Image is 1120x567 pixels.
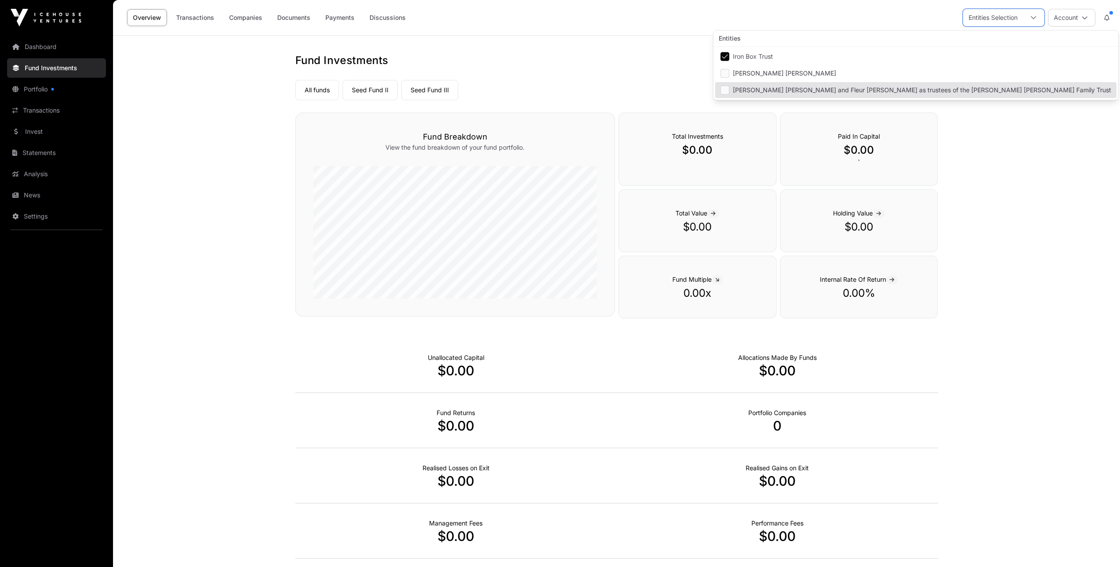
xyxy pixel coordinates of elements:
li: Grant Lawrence Helsby and Fleur Annette Helsby as trustees of the Grant Lawrence Helsby Family Trust [715,82,1116,98]
span: Iron Box Trust [733,53,773,60]
p: $0.00 [295,473,617,489]
div: ` [780,113,938,186]
ul: Option List [713,47,1118,100]
li: Grant Lawrence Helsby [715,65,1116,81]
p: Capital Deployed Into Companies [738,353,817,362]
span: Internal Rate Of Return [820,276,898,283]
a: Analysis [7,164,106,184]
p: Fund Management Fees incurred to date [429,519,483,528]
p: $0.00 [295,418,617,434]
iframe: Chat Widget [1076,525,1120,567]
img: Icehouse Ventures Logo [11,9,81,26]
a: Seed Fund II [343,80,398,100]
a: Transactions [7,101,106,120]
p: $0.00 [295,363,617,378]
a: Seed Fund III [401,80,458,100]
span: Total Value [675,209,719,217]
h1: Fund Investments [295,53,938,68]
p: Net Realised on Positive Exits [746,464,809,472]
h3: Fund Breakdown [313,131,597,143]
p: Number of Companies Deployed Into [748,408,806,417]
p: Realised Returns from Funds [437,408,475,417]
span: Total Investments [672,132,723,140]
a: Transactions [170,9,220,26]
a: Invest [7,122,106,141]
a: Statements [7,143,106,163]
div: Entities [713,30,1118,47]
li: Iron Box Trust [715,49,1116,64]
p: Net Realised on Negative Exits [422,464,490,472]
p: Fund Performance Fees (Carry) incurred to date [751,519,803,528]
p: Cash not yet allocated [428,353,484,362]
a: All funds [295,80,339,100]
p: $0.00 [637,143,758,157]
span: [PERSON_NAME] [PERSON_NAME] [733,70,836,76]
a: Companies [223,9,268,26]
p: 0 [617,418,938,434]
a: Fund Investments [7,58,106,78]
p: $0.00 [295,528,617,544]
p: 0.00% [798,286,920,300]
a: News [7,185,106,205]
div: Entities Selection [963,9,1023,26]
span: Holding Value [833,209,885,217]
a: Discussions [364,9,411,26]
p: 0.00x [637,286,758,300]
a: Payments [320,9,360,26]
p: $0.00 [617,363,938,378]
a: Overview [127,9,167,26]
span: Paid In Capital [838,132,880,140]
a: Dashboard [7,37,106,57]
button: Account [1048,9,1095,26]
span: Fund Multiple [672,276,723,283]
p: $0.00 [798,143,920,157]
p: View the fund breakdown of your fund portfolio. [313,143,597,152]
p: $0.00 [798,220,920,234]
p: $0.00 [617,473,938,489]
span: [PERSON_NAME] [PERSON_NAME] and Fleur [PERSON_NAME] as trustees of the [PERSON_NAME] [PERSON_NAME... [733,87,1111,93]
a: Portfolio [7,79,106,99]
p: $0.00 [637,220,758,234]
a: Settings [7,207,106,226]
p: $0.00 [617,528,938,544]
a: Documents [272,9,316,26]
